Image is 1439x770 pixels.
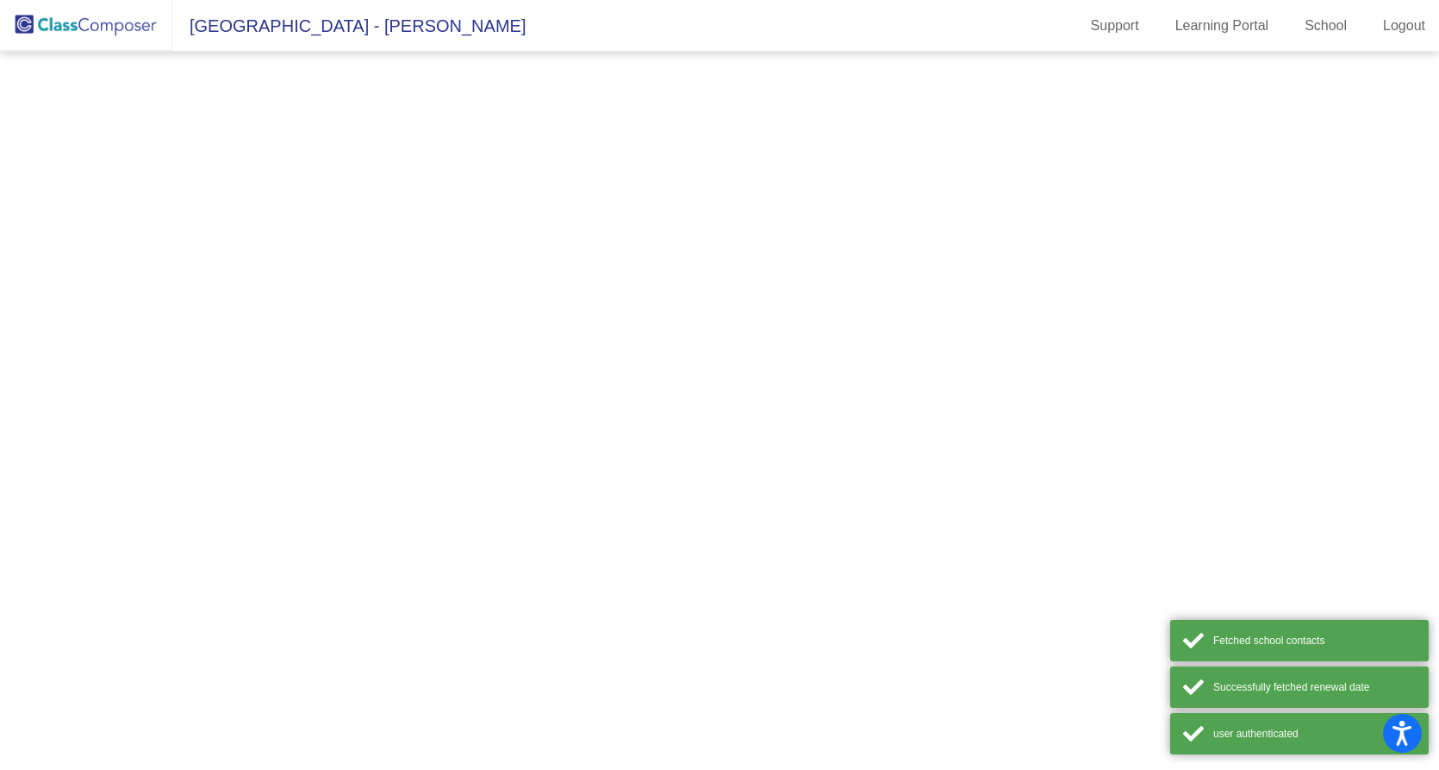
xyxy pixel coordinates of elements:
[1213,726,1416,742] div: user authenticated
[172,12,526,40] span: [GEOGRAPHIC_DATA] - [PERSON_NAME]
[1291,12,1361,40] a: School
[1213,679,1416,695] div: Successfully fetched renewal date
[1213,633,1416,648] div: Fetched school contacts
[1162,12,1283,40] a: Learning Portal
[1077,12,1153,40] a: Support
[1369,12,1439,40] a: Logout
